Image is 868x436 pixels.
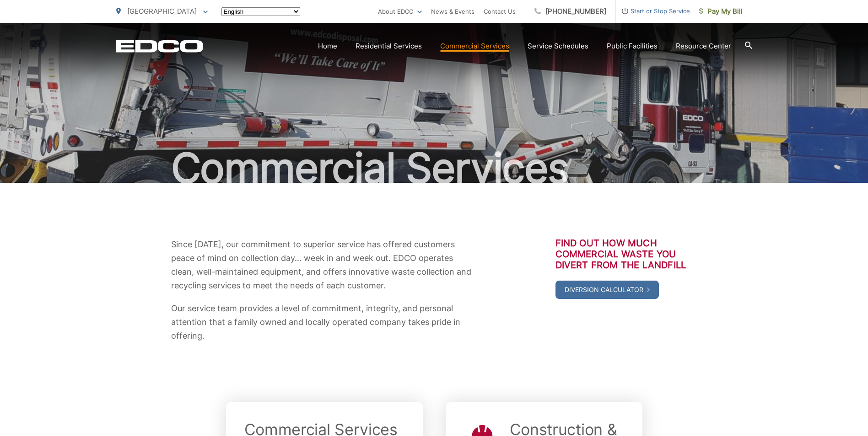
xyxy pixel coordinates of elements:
[116,145,752,191] h1: Commercial Services
[318,41,337,52] a: Home
[440,41,509,52] a: Commercial Services
[607,41,658,52] a: Public Facilities
[528,41,588,52] a: Service Schedules
[699,6,743,17] span: Pay My Bill
[116,40,203,53] a: EDCD logo. Return to the homepage.
[127,7,197,16] span: [GEOGRAPHIC_DATA]
[484,6,516,17] a: Contact Us
[555,238,697,271] h3: Find out how much commercial waste you divert from the landfill
[378,6,422,17] a: About EDCO
[555,281,659,299] a: Diversion Calculator
[431,6,474,17] a: News & Events
[676,41,731,52] a: Resource Center
[221,7,300,16] select: Select a language
[171,238,478,292] p: Since [DATE], our commitment to superior service has offered customers peace of mind on collectio...
[356,41,422,52] a: Residential Services
[171,302,478,343] p: Our service team provides a level of commitment, integrity, and personal attention that a family ...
